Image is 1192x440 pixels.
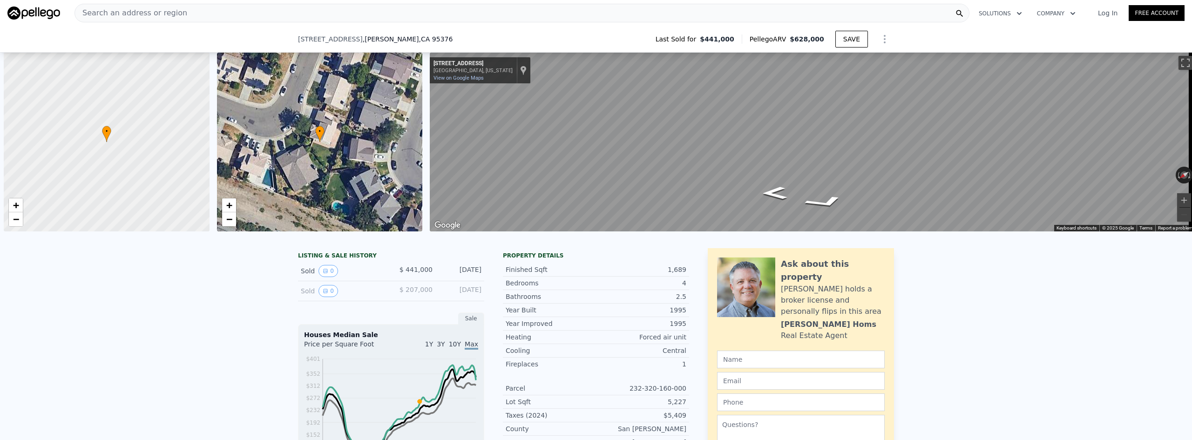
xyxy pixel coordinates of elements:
[102,127,111,135] span: •
[506,424,596,433] div: County
[791,192,859,212] path: Go West, Knollcrest Ln
[596,397,686,406] div: 5,227
[13,213,19,225] span: −
[433,60,513,68] div: [STREET_ADDRESS]
[506,292,596,301] div: Bathrooms
[437,340,445,348] span: 3Y
[596,305,686,315] div: 1995
[1057,225,1097,231] button: Keyboard shortcuts
[222,198,236,212] a: Zoom in
[306,432,320,438] tspan: $152
[596,278,686,288] div: 4
[596,346,686,355] div: Central
[781,284,885,317] div: [PERSON_NAME] holds a broker license and personally flips in this area
[717,351,885,368] input: Name
[596,411,686,420] div: $5,409
[700,34,734,44] span: $441,000
[306,356,320,362] tspan: $401
[425,340,433,348] span: 1Y
[596,384,686,393] div: 232-320-160-000
[506,397,596,406] div: Lot Sqft
[596,332,686,342] div: Forced air unit
[304,339,391,354] div: Price per Square Foot
[226,199,232,211] span: +
[306,383,320,389] tspan: $312
[9,198,23,212] a: Zoom in
[750,34,790,44] span: Pellego ARV
[306,371,320,377] tspan: $352
[506,359,596,369] div: Fireplaces
[596,424,686,433] div: San [PERSON_NAME]
[1102,225,1134,230] span: © 2025 Google
[400,286,433,293] span: $ 207,000
[790,35,824,43] span: $628,000
[400,266,433,273] span: $ 441,000
[298,34,363,44] span: [STREET_ADDRESS]
[1129,5,1185,21] a: Free Account
[506,411,596,420] div: Taxes (2024)
[433,68,513,74] div: [GEOGRAPHIC_DATA], [US_STATE]
[318,265,338,277] button: View historical data
[717,372,885,390] input: Email
[7,7,60,20] img: Pellego
[596,265,686,274] div: 1,689
[315,126,325,142] div: •
[465,340,478,350] span: Max
[222,212,236,226] a: Zoom out
[306,395,320,401] tspan: $272
[306,420,320,426] tspan: $192
[1176,167,1181,183] button: Rotate counterclockwise
[432,219,463,231] img: Google
[835,31,868,47] button: SAVE
[449,340,461,348] span: 10Y
[656,34,700,44] span: Last Sold for
[1177,208,1191,222] button: Zoom out
[440,285,481,297] div: [DATE]
[503,252,689,259] div: Property details
[315,127,325,135] span: •
[506,332,596,342] div: Heating
[596,359,686,369] div: 1
[506,319,596,328] div: Year Improved
[1087,8,1129,18] a: Log In
[781,257,885,284] div: Ask about this property
[102,126,111,142] div: •
[226,213,232,225] span: −
[717,393,885,411] input: Phone
[75,7,187,19] span: Search an address or region
[752,184,798,203] path: Go Northeast, Peppertree Way
[875,30,894,48] button: Show Options
[506,305,596,315] div: Year Built
[596,292,686,301] div: 2.5
[298,252,484,261] div: LISTING & SALE HISTORY
[596,319,686,328] div: 1995
[432,219,463,231] a: Open this area in Google Maps (opens a new window)
[363,34,453,44] span: , [PERSON_NAME]
[419,35,453,43] span: , CA 95376
[1177,193,1191,207] button: Zoom in
[440,265,481,277] div: [DATE]
[318,285,338,297] button: View historical data
[971,5,1029,22] button: Solutions
[1139,225,1152,230] a: Terms (opens in new tab)
[781,330,847,341] div: Real Estate Agent
[9,212,23,226] a: Zoom out
[506,346,596,355] div: Cooling
[458,312,484,325] div: Sale
[1029,5,1083,22] button: Company
[506,384,596,393] div: Parcel
[781,319,876,330] div: [PERSON_NAME] Homs
[506,278,596,288] div: Bedrooms
[433,75,484,81] a: View on Google Maps
[520,65,527,75] a: Show location on map
[301,285,384,297] div: Sold
[13,199,19,211] span: +
[306,407,320,413] tspan: $232
[304,330,478,339] div: Houses Median Sale
[301,265,384,277] div: Sold
[506,265,596,274] div: Finished Sqft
